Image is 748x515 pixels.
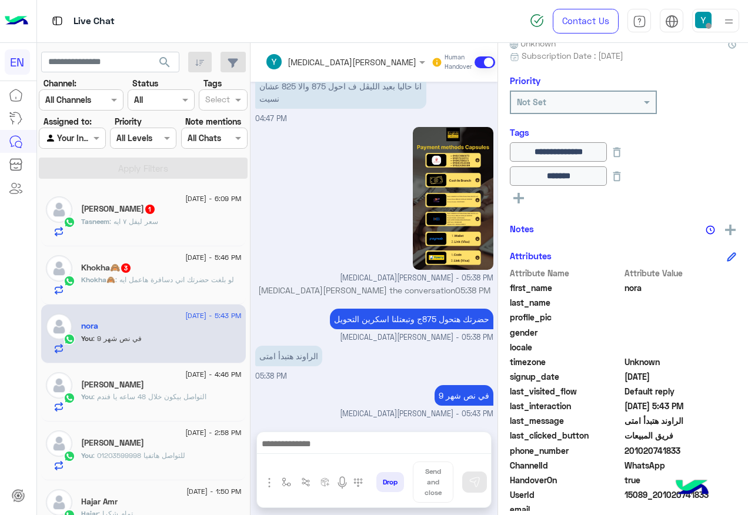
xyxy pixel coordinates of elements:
h6: Attributes [510,250,552,261]
img: WhatsApp [64,333,75,345]
span: [DATE] - 5:43 PM [185,310,241,321]
button: search [151,52,179,77]
span: [DATE] - 2:58 PM [185,427,241,438]
span: 15089_201020741833 [625,489,737,501]
img: WhatsApp [64,216,75,228]
span: You [81,451,93,460]
span: UserId [510,489,622,501]
img: profile [722,14,736,29]
span: سعر ليفل ٧ ايه [109,217,158,226]
span: [MEDICAL_DATA][PERSON_NAME] - 05:43 PM [340,409,493,420]
img: add [725,225,736,235]
img: WhatsApp [64,275,75,287]
img: aW1hZ2UucG5n.png [413,127,493,270]
img: hulul-logo.png [672,468,713,509]
span: في نص شهر 9 [93,334,142,343]
label: Tags [203,77,222,89]
span: You [81,334,93,343]
button: Apply Filters [39,158,248,179]
span: ChannelId [510,459,622,471]
a: Contact Us [553,9,619,34]
h6: Tags [510,127,736,138]
div: Select [203,93,230,108]
h6: Notes [510,223,534,234]
span: You [81,392,93,401]
button: Drop [376,472,404,492]
label: Channel: [44,77,76,89]
span: last_visited_flow [510,385,622,397]
img: defaultAdmin.png [46,430,72,457]
span: Attribute Value [625,267,737,279]
img: userImage [695,12,712,28]
h5: Khokha🙈 [81,263,132,273]
button: Send and close [413,462,453,503]
span: الراوند هتبدأ امتى [625,414,737,427]
p: 31/8/2025, 4:47 PM [255,76,426,109]
span: [DATE] - 5:46 PM [185,252,241,263]
span: Default reply [625,385,737,397]
p: 31/8/2025, 5:43 PM [435,385,493,406]
span: فريق المبيعات [625,429,737,442]
img: make a call [353,478,363,487]
span: HandoverOn [510,474,622,486]
span: signup_date [510,370,622,383]
a: tab [627,9,651,34]
span: 05:38 PM [455,285,490,295]
img: notes [706,225,715,235]
span: nora [625,282,737,294]
span: profile_pic [510,311,622,323]
span: 05:38 PM [255,372,287,380]
img: Logo [5,9,28,34]
img: WhatsApp [64,450,75,462]
span: locale [510,341,622,353]
img: defaultAdmin.png [46,313,72,340]
span: التواصل بيكون خلال 48 ساعه يا فندم [93,392,206,401]
small: Human Handover [445,53,472,72]
span: 1 [145,205,155,214]
span: last_interaction [510,400,622,412]
img: send message [469,476,480,488]
img: select flow [282,477,291,487]
img: defaultAdmin.png [46,372,72,399]
img: create order [320,477,330,487]
span: true [625,474,737,486]
h5: Joo Amr [81,438,144,448]
span: timezone [510,356,622,368]
span: Attribute Name [510,267,622,279]
span: [MEDICAL_DATA][PERSON_NAME] - 05:38 PM [340,332,493,343]
h5: Hajar Amr [81,497,118,507]
span: Subscription Date : [DATE] [522,49,623,62]
span: Tasneem [81,217,109,226]
label: Priority [115,115,142,128]
img: defaultAdmin.png [46,255,72,282]
span: last_clicked_button [510,429,622,442]
img: tab [665,15,679,28]
label: Note mentions [185,115,241,128]
p: 31/8/2025, 5:38 PM [330,309,493,329]
img: Trigger scenario [301,477,310,487]
h5: Mohamed Osama [81,380,144,390]
h5: nora [81,321,98,331]
span: gender [510,326,622,339]
span: first_name [510,282,622,294]
h5: Tasneem Magdy [81,204,156,214]
span: 2025-08-31T14:43:17.547Z [625,400,737,412]
span: 201020741833 [625,444,737,457]
img: tab [50,14,65,28]
span: [DATE] - 6:09 PM [185,193,241,204]
span: 2024-11-07T17:51:46.302Z [625,370,737,383]
p: Live Chat [74,14,115,29]
img: send attachment [262,476,276,490]
span: 3 [121,263,131,273]
span: search [158,55,172,69]
button: create order [316,473,335,492]
div: EN [5,49,30,75]
span: للتواصل هاتفيا 01203599998 [93,451,185,460]
span: لو بلغت حضرتك اني دسافرة هاعمل ايه [115,275,234,284]
span: last_message [510,414,622,427]
img: spinner [530,14,544,28]
span: last_name [510,296,622,309]
span: [DATE] - 4:46 PM [185,369,241,380]
label: Status [132,77,158,89]
span: [DATE] - 1:50 PM [186,486,241,497]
